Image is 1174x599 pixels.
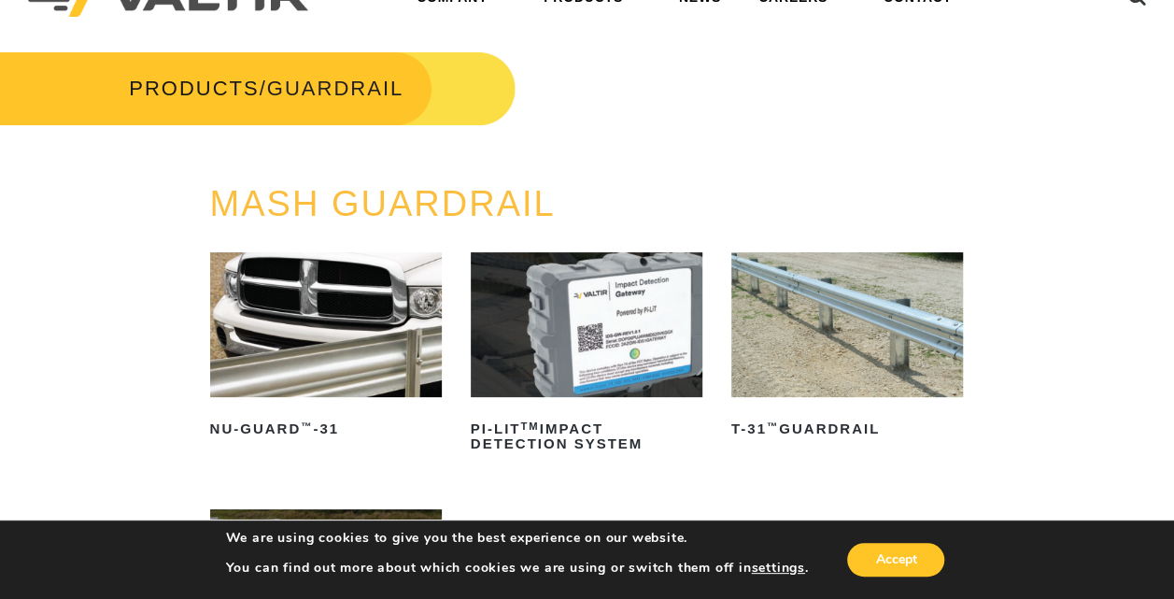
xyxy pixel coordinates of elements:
[471,414,702,459] h2: PI-LIT Impact Detection System
[267,77,403,100] span: GUARDRAIL
[767,421,779,432] sup: ™
[751,560,804,577] button: settings
[226,560,809,577] p: You can find out more about which cookies we are using or switch them off in .
[731,252,963,444] a: T-31™Guardrail
[471,252,702,459] a: PI-LITTMImpact Detection System
[210,414,442,444] h2: NU-GUARD -31
[731,414,963,444] h2: T-31 Guardrail
[520,421,539,432] sup: TM
[226,530,809,547] p: We are using cookies to give you the best experience on our website.
[129,77,259,100] a: PRODUCTS
[847,543,944,577] button: Accept
[301,421,313,432] sup: ™
[210,184,556,223] a: MASH GUARDRAIL
[210,252,442,444] a: NU-GUARD™-31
